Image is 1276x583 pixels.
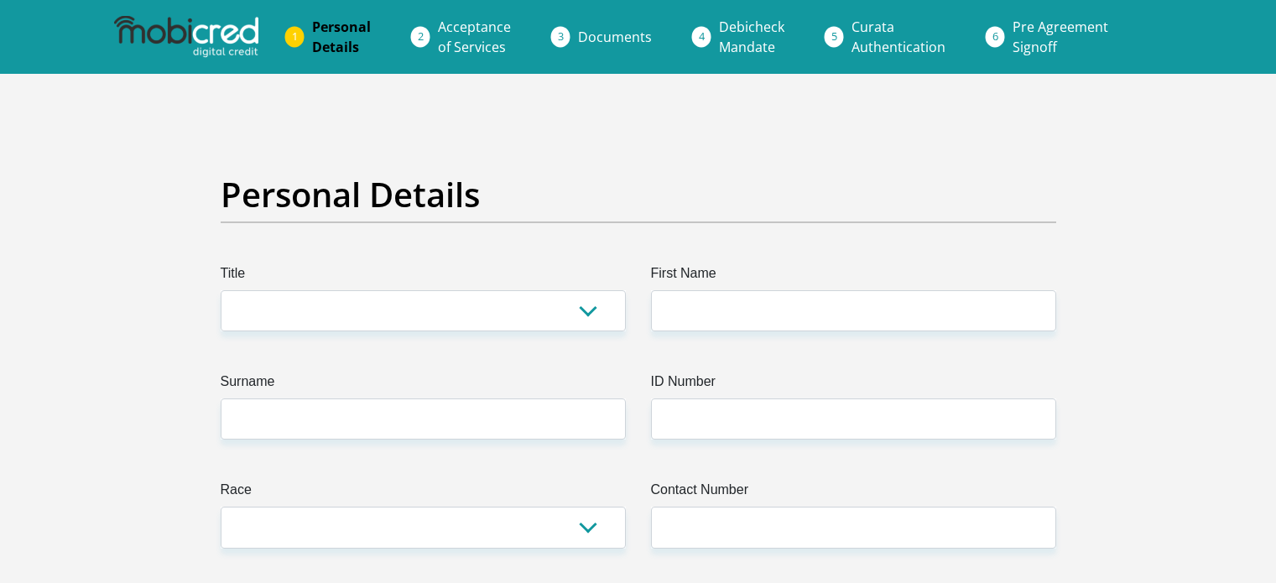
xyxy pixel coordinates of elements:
label: Surname [221,372,626,398]
label: First Name [651,263,1056,290]
label: Title [221,263,626,290]
a: CurataAuthentication [838,10,959,64]
a: PersonalDetails [299,10,384,64]
h2: Personal Details [221,174,1056,215]
a: Acceptanceof Services [424,10,524,64]
span: Personal Details [312,18,371,56]
span: Curata Authentication [852,18,945,56]
span: Acceptance of Services [438,18,511,56]
span: Documents [578,28,652,46]
input: ID Number [651,398,1056,440]
img: mobicred logo [114,16,258,58]
a: Documents [565,20,665,54]
label: Race [221,480,626,507]
a: Pre AgreementSignoff [999,10,1122,64]
span: Pre Agreement Signoff [1013,18,1108,56]
input: Surname [221,398,626,440]
input: First Name [651,290,1056,331]
span: Debicheck Mandate [719,18,784,56]
input: Contact Number [651,507,1056,548]
label: Contact Number [651,480,1056,507]
a: DebicheckMandate [706,10,798,64]
label: ID Number [651,372,1056,398]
